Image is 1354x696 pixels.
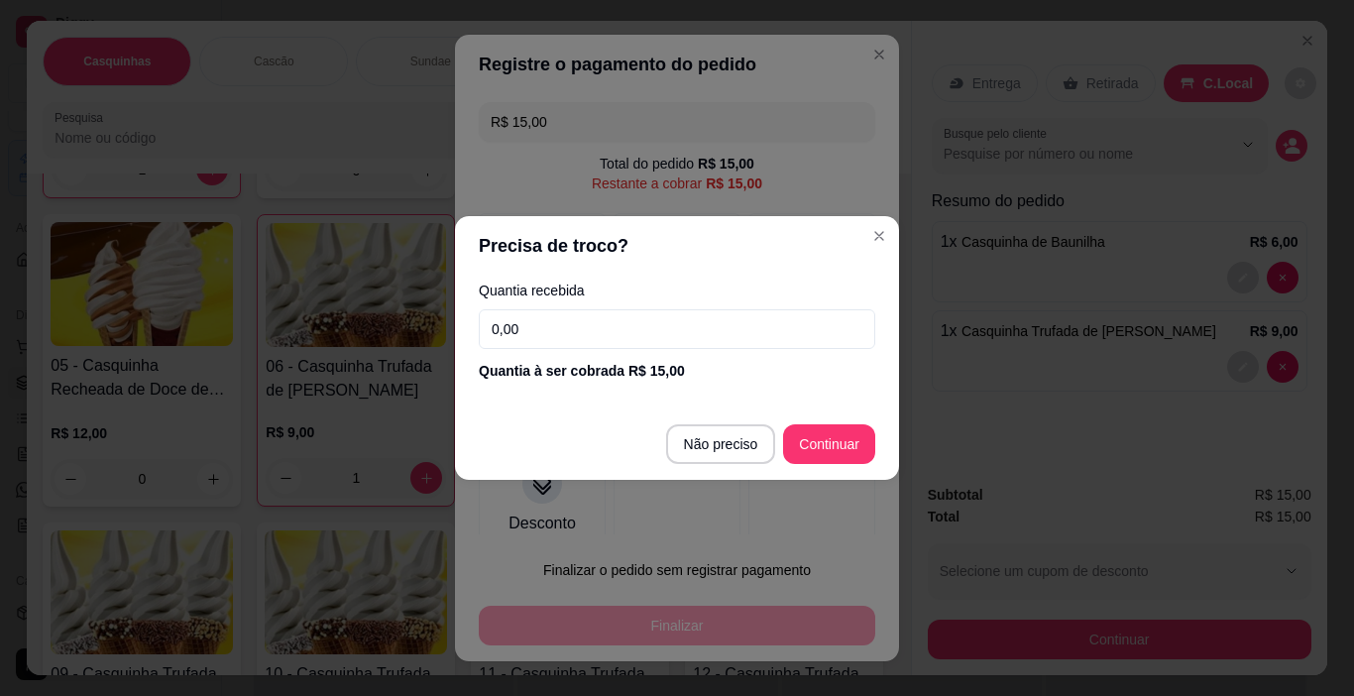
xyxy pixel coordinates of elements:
button: Close [863,220,895,252]
label: Quantia recebida [479,284,875,297]
button: Não preciso [666,424,776,464]
div: Quantia à ser cobrada R$ 15,00 [479,361,875,381]
header: Precisa de troco? [455,216,899,276]
button: Continuar [783,424,875,464]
